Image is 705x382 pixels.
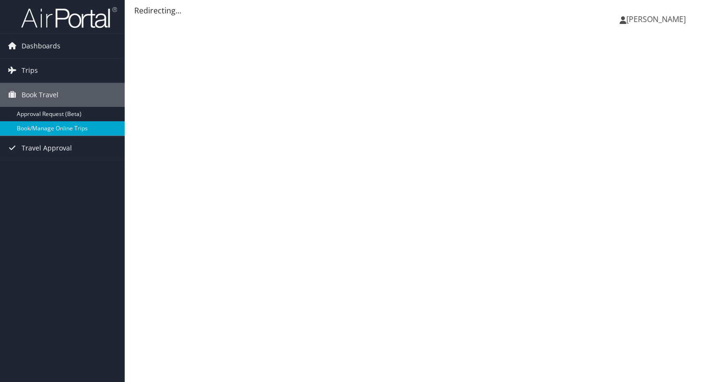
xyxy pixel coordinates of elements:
[626,14,686,24] span: [PERSON_NAME]
[22,136,72,160] span: Travel Approval
[620,5,695,34] a: [PERSON_NAME]
[22,83,59,107] span: Book Travel
[134,5,695,16] div: Redirecting...
[21,6,117,29] img: airportal-logo.png
[22,34,60,58] span: Dashboards
[22,58,38,82] span: Trips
